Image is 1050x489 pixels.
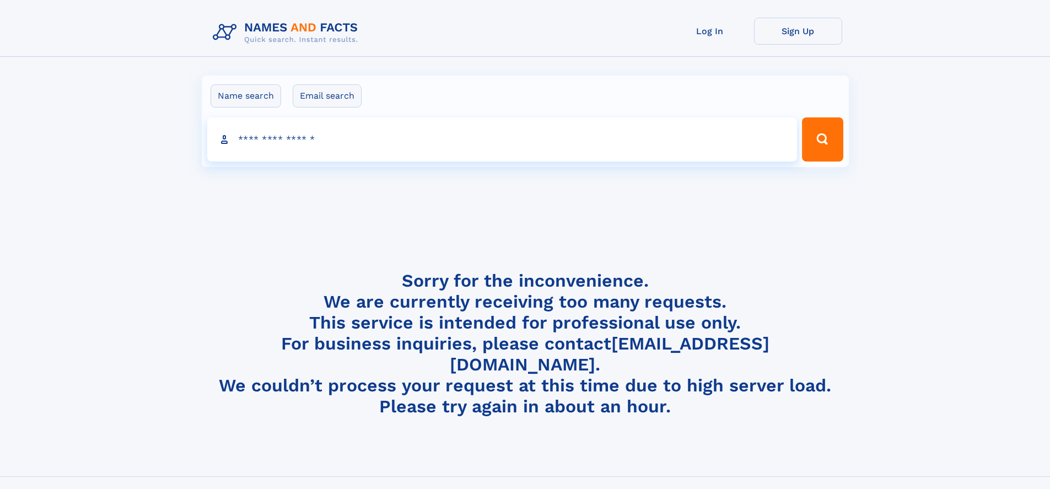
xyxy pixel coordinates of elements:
[450,333,769,375] a: [EMAIL_ADDRESS][DOMAIN_NAME]
[666,18,754,45] a: Log In
[754,18,842,45] a: Sign Up
[211,84,281,108] label: Name search
[207,117,798,162] input: search input
[208,270,842,417] h4: Sorry for the inconvenience. We are currently receiving too many requests. This service is intend...
[293,84,362,108] label: Email search
[802,117,843,162] button: Search Button
[208,18,367,47] img: Logo Names and Facts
